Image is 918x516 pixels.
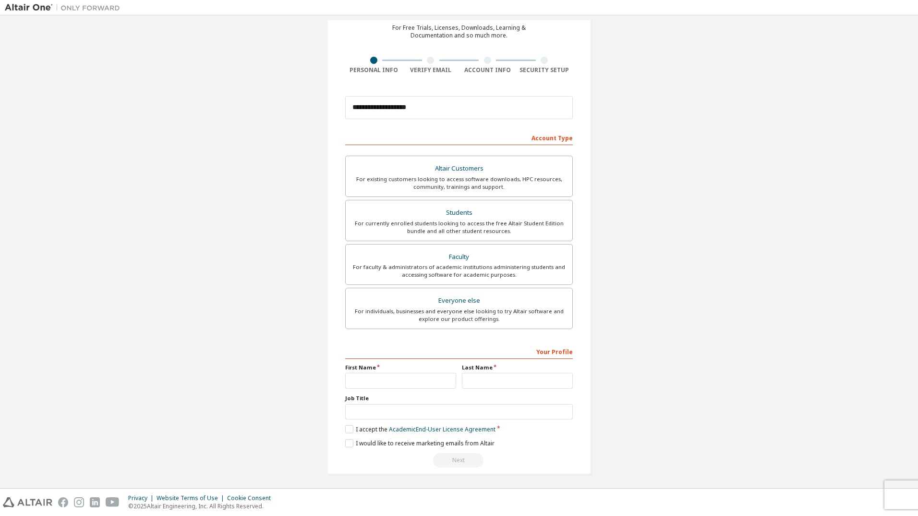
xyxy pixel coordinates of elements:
[345,439,495,447] label: I would like to receive marketing emails from Altair
[402,66,459,74] div: Verify Email
[351,294,567,307] div: Everyone else
[351,162,567,175] div: Altair Customers
[74,497,84,507] img: instagram.svg
[5,3,125,12] img: Altair One
[90,497,100,507] img: linkedin.svg
[345,364,456,371] label: First Name
[351,175,567,191] div: For existing customers looking to access software downloads, HPC resources, community, trainings ...
[345,130,573,145] div: Account Type
[157,494,227,502] div: Website Terms of Use
[351,250,567,264] div: Faculty
[345,66,402,74] div: Personal Info
[3,497,52,507] img: altair_logo.svg
[128,494,157,502] div: Privacy
[227,494,277,502] div: Cookie Consent
[106,497,120,507] img: youtube.svg
[351,307,567,323] div: For individuals, businesses and everyone else looking to try Altair software and explore our prod...
[351,206,567,220] div: Students
[392,24,526,39] div: For Free Trials, Licenses, Downloads, Learning & Documentation and so much more.
[345,394,573,402] label: Job Title
[345,344,573,359] div: Your Profile
[345,453,573,467] div: Read and acccept EULA to continue
[516,66,573,74] div: Security Setup
[459,66,516,74] div: Account Info
[351,220,567,235] div: For currently enrolled students looking to access the free Altair Student Edition bundle and all ...
[462,364,573,371] label: Last Name
[58,497,68,507] img: facebook.svg
[345,425,495,433] label: I accept the
[351,263,567,279] div: For faculty & administrators of academic institutions administering students and accessing softwa...
[389,425,495,433] a: Academic End-User License Agreement
[128,502,277,510] p: © 2025 Altair Engineering, Inc. All Rights Reserved.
